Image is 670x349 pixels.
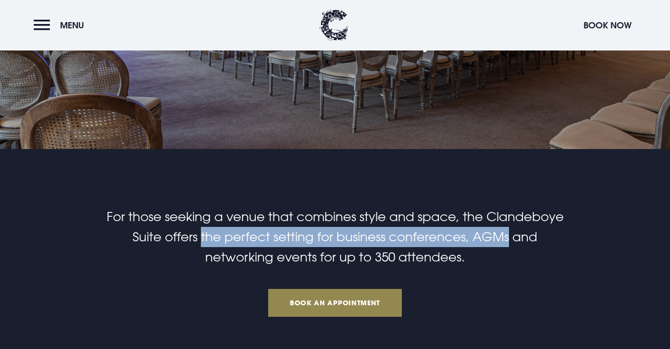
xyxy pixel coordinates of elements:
[60,20,84,31] span: Menu
[107,209,564,264] span: For those seeking a venue that combines style and space, the Clandeboye Suite offers the perfect ...
[320,10,348,41] img: Clandeboye Lodge
[268,289,401,317] a: Book an Appointment
[579,15,636,36] button: Book Now
[34,15,89,36] button: Menu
